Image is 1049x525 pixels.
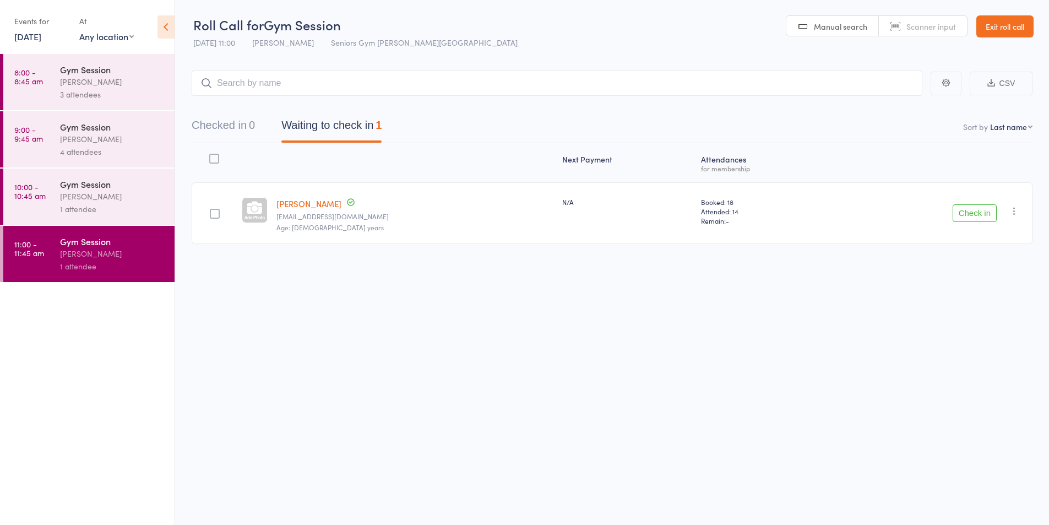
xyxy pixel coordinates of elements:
[60,203,165,215] div: 1 attendee
[970,72,1032,95] button: CSV
[701,197,829,207] span: Booked: 18
[14,182,46,200] time: 10:00 - 10:45 am
[60,75,165,88] div: [PERSON_NAME]
[14,240,44,257] time: 11:00 - 11:45 am
[60,190,165,203] div: [PERSON_NAME]
[376,119,382,131] div: 1
[60,133,165,145] div: [PERSON_NAME]
[192,113,255,143] button: Checked in0
[276,213,553,220] small: kerrymay748@gmail.com
[14,12,68,30] div: Events for
[249,119,255,131] div: 0
[701,216,829,225] span: Remain:
[79,30,134,42] div: Any location
[193,37,235,48] span: [DATE] 11:00
[60,247,165,260] div: [PERSON_NAME]
[252,37,314,48] span: [PERSON_NAME]
[14,30,41,42] a: [DATE]
[726,216,729,225] span: -
[814,21,867,32] span: Manual search
[276,198,341,209] a: [PERSON_NAME]
[558,148,697,177] div: Next Payment
[3,111,175,167] a: 9:00 -9:45 amGym Session[PERSON_NAME]4 attendees
[60,63,165,75] div: Gym Session
[14,125,43,143] time: 9:00 - 9:45 am
[701,207,829,216] span: Attended: 14
[963,121,988,132] label: Sort by
[331,37,518,48] span: Seniors Gym [PERSON_NAME][GEOGRAPHIC_DATA]
[701,165,829,172] div: for membership
[562,197,693,207] div: N/A
[193,15,264,34] span: Roll Call for
[60,235,165,247] div: Gym Session
[60,178,165,190] div: Gym Session
[14,68,43,85] time: 8:00 - 8:45 am
[60,88,165,101] div: 3 attendees
[953,204,997,222] button: Check in
[192,71,922,96] input: Search by name
[697,148,833,177] div: Atten­dances
[3,169,175,225] a: 10:00 -10:45 amGym Session[PERSON_NAME]1 attendee
[276,223,384,232] span: Age: [DEMOGRAPHIC_DATA] years
[79,12,134,30] div: At
[3,54,175,110] a: 8:00 -8:45 amGym Session[PERSON_NAME]3 attendees
[990,121,1027,132] div: Last name
[976,15,1034,37] a: Exit roll call
[60,260,165,273] div: 1 attendee
[264,15,341,34] span: Gym Session
[60,145,165,158] div: 4 attendees
[906,21,956,32] span: Scanner input
[281,113,382,143] button: Waiting to check in1
[60,121,165,133] div: Gym Session
[3,226,175,282] a: 11:00 -11:45 amGym Session[PERSON_NAME]1 attendee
